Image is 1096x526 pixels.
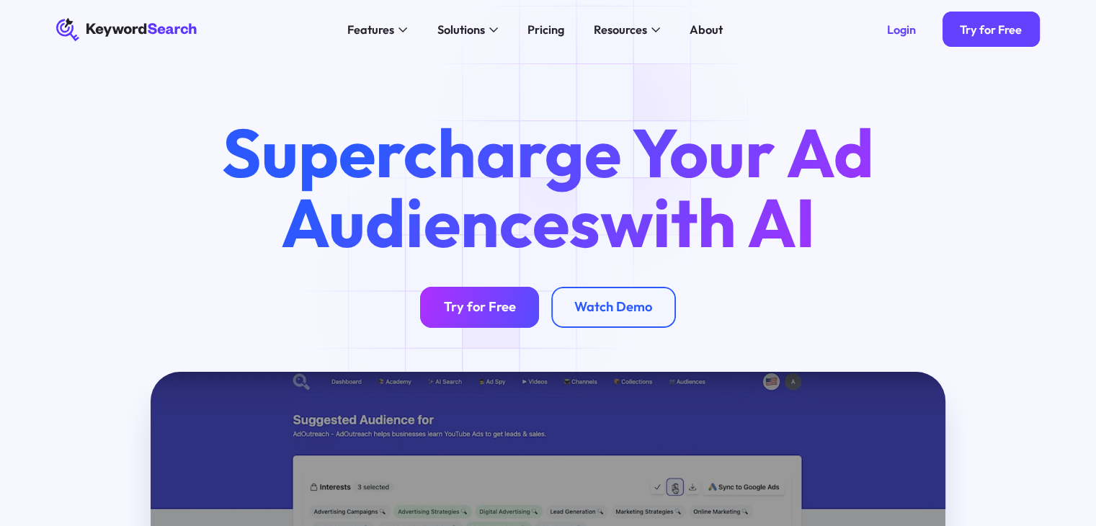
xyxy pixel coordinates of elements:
[600,179,816,264] span: with AI
[195,117,901,257] h1: Supercharge Your Ad Audiences
[444,299,516,316] div: Try for Free
[887,22,916,37] div: Login
[960,22,1022,37] div: Try for Free
[943,12,1040,47] a: Try for Free
[574,299,652,316] div: Watch Demo
[527,21,564,39] div: Pricing
[347,21,394,39] div: Features
[593,21,646,39] div: Resources
[420,287,539,328] a: Try for Free
[518,18,573,42] a: Pricing
[690,21,723,39] div: About
[869,12,933,47] a: Login
[437,21,484,39] div: Solutions
[680,18,731,42] a: About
